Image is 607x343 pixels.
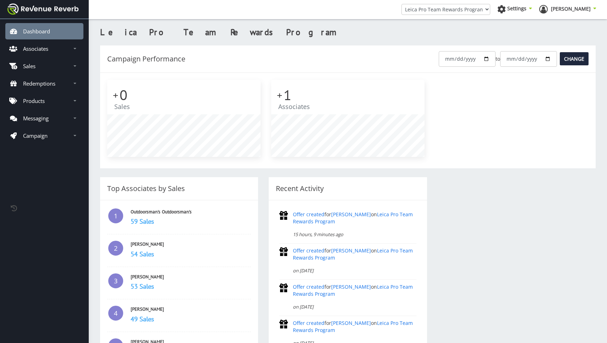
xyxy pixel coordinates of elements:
[539,5,596,16] a: [PERSON_NAME]
[293,304,313,310] em: on [DATE]
[107,207,124,224] span: 1
[114,103,253,110] p: Sales
[293,283,413,297] a: Leica Pro Team Rewards Program
[131,314,251,323] h3: 49 Sales
[278,87,417,103] h2: 1
[560,52,589,65] input: Change
[293,283,416,298] p: for on
[331,283,371,290] a: [PERSON_NAME]
[539,5,548,13] img: ph-profile.png
[131,249,251,258] h3: 54 Sales
[277,88,282,102] span: +
[131,306,164,312] a: [PERSON_NAME]
[293,283,324,290] a: Offer created
[23,132,48,139] p: Campaign
[23,62,35,70] p: Sales
[114,87,253,103] h2: 0
[5,75,83,92] a: Redemptions
[279,320,288,328] img: create.png
[293,320,413,333] a: Leica Pro Team Rewards Program
[107,305,124,322] span: 4
[107,240,124,257] span: 2
[293,231,343,238] em: 15 hours, 9 minutes ago
[23,45,48,52] p: Associates
[293,267,313,274] em: on [DATE]
[100,26,596,38] h3: Leica Pro Team Rewards Program
[293,247,413,261] a: Leica Pro Team Rewards Program
[131,282,251,291] h3: 53 Sales
[107,272,124,289] span: 3
[7,4,78,15] img: navbar brand
[331,320,371,326] a: [PERSON_NAME]
[293,320,324,326] a: Offer created
[5,93,83,109] a: Products
[5,127,83,144] a: Campaign
[23,115,49,122] p: Messaging
[507,5,526,12] span: Settings
[23,28,50,35] p: Dashboard
[131,209,192,215] a: Outdoorsman's Outdoorsman's
[331,211,371,218] a: [PERSON_NAME]
[279,283,288,292] img: create.png
[293,247,324,254] a: Offer created
[131,217,251,226] h3: 59 Sales
[113,88,118,102] span: +
[107,53,185,65] div: Campaign Performance
[131,241,164,247] a: [PERSON_NAME]
[551,5,591,12] span: [PERSON_NAME]
[279,211,288,220] img: create.png
[107,183,251,194] div: Top Associates by Sales
[293,211,416,225] p: for on
[278,103,417,110] p: Associates
[439,51,589,67] form: to
[293,211,324,218] a: Offer created
[276,183,420,194] div: Recent Activity
[23,80,55,87] p: Redemptions
[23,97,45,104] p: Products
[279,247,288,256] img: create.png
[293,211,413,225] a: Leica Pro Team Rewards Program
[5,23,83,39] a: Dashboard
[331,247,371,254] a: [PERSON_NAME]
[5,58,83,74] a: Sales
[131,274,164,280] a: [PERSON_NAME]
[293,320,416,334] p: for on
[293,247,416,261] p: for on
[497,5,532,16] a: Settings
[5,40,83,57] a: Associates
[5,110,83,126] a: Messaging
